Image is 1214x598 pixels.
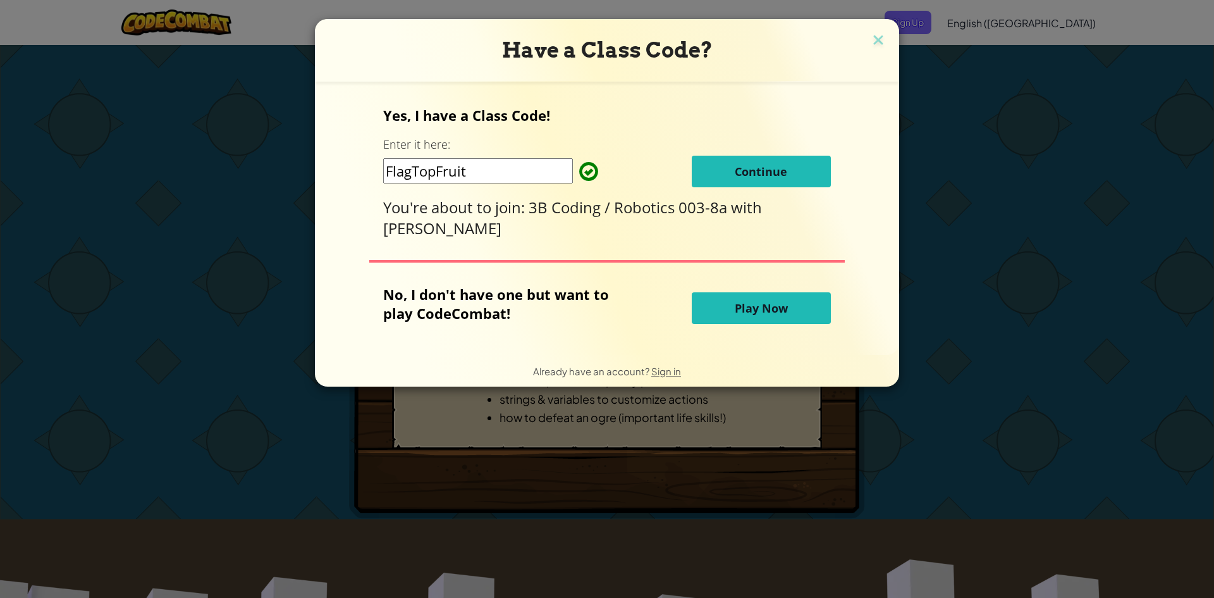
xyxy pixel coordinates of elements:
[383,137,450,153] label: Enter it here:
[383,106,830,125] p: Yes, I have a Class Code!
[383,285,628,323] p: No, I don't have one but want to play CodeCombat!
[651,365,681,377] a: Sign in
[870,32,886,51] img: close icon
[692,156,831,187] button: Continue
[533,365,651,377] span: Already have an account?
[502,37,713,63] span: Have a Class Code?
[731,197,762,218] span: with
[692,292,831,324] button: Play Now
[383,197,529,218] span: You're about to join:
[735,164,787,179] span: Continue
[383,218,501,239] span: [PERSON_NAME]
[735,301,788,316] span: Play Now
[529,197,731,218] span: 3B Coding / Robotics 003-8a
